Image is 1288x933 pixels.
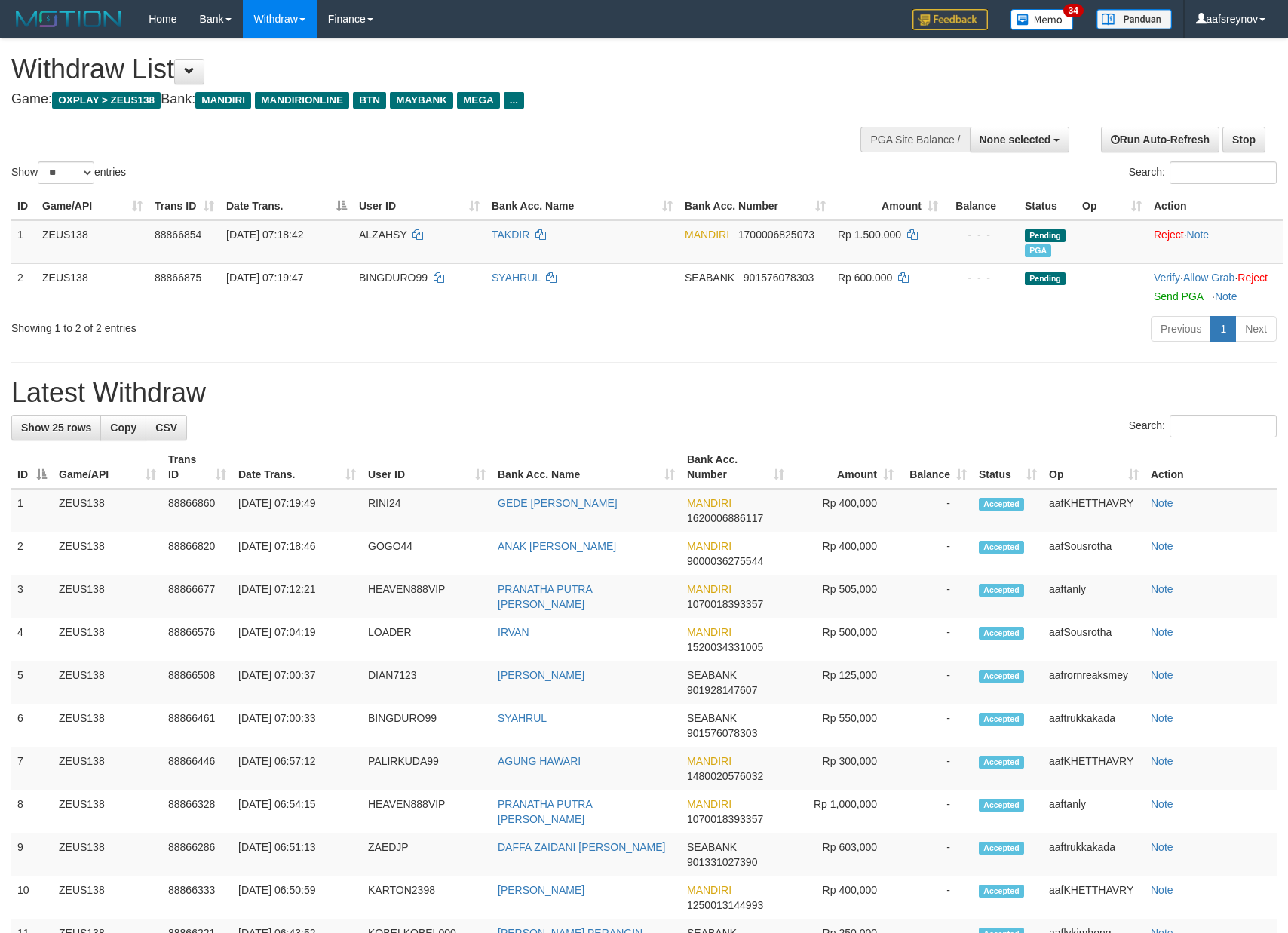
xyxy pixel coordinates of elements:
td: - [900,790,973,833]
td: 4 [11,618,53,661]
img: MOTION_logo.png [11,8,126,30]
span: BTN [353,92,386,109]
img: Feedback.jpg [912,9,988,30]
td: 1 [11,489,53,532]
a: Run Auto-Refresh [1101,127,1219,152]
td: ZEUS138 [36,263,149,310]
a: Note [1151,712,1173,724]
span: Accepted [979,541,1024,554]
td: Rp 1,000,000 [790,790,900,833]
td: [DATE] 07:19:49 [232,489,362,532]
span: Accepted [979,842,1024,855]
th: Status [1019,192,1076,220]
span: Marked by aaftanly [1025,244,1051,257]
a: Reject [1154,229,1184,241]
a: TAKDIR [492,229,529,241]
span: SEABANK [687,841,737,853]
th: ID [11,192,36,220]
span: Pending [1025,272,1066,285]
td: - [900,618,973,661]
span: MANDIRI [687,884,731,896]
td: ZEUS138 [36,220,149,264]
input: Search: [1170,415,1277,437]
div: PGA Site Balance / [860,127,969,152]
a: Note [1215,290,1237,302]
a: Next [1235,316,1277,342]
td: 7 [11,747,53,790]
span: Copy 901576078303 to clipboard [687,727,757,739]
button: None selected [970,127,1070,152]
th: Action [1145,446,1277,489]
td: Rp 505,000 [790,575,900,618]
span: Accepted [979,584,1024,597]
td: Rp 400,000 [790,876,900,919]
td: - [900,532,973,575]
td: - [900,661,973,704]
span: Copy 1700006825073 to clipboard [738,229,814,241]
span: Accepted [979,627,1024,640]
a: Note [1151,884,1173,896]
span: · [1183,272,1237,284]
td: aafrornreaksmey [1043,661,1145,704]
a: DAFFA ZAIDANI [PERSON_NAME] [498,841,666,853]
td: · · [1148,263,1283,310]
td: [DATE] 06:50:59 [232,876,362,919]
td: ZEUS138 [53,532,162,575]
span: Copy 1520034331005 to clipboard [687,641,763,653]
span: ALZAHSY [359,229,407,241]
td: 2 [11,263,36,310]
span: Copy 1070018393357 to clipboard [687,598,763,610]
td: aafSousrotha [1043,618,1145,661]
td: - [900,575,973,618]
td: [DATE] 06:57:12 [232,747,362,790]
th: Date Trans.: activate to sort column descending [220,192,353,220]
a: CSV [146,415,187,440]
a: Note [1151,497,1173,509]
span: MANDIRI [687,583,731,595]
td: aafSousrotha [1043,532,1145,575]
td: 88866576 [162,618,232,661]
span: MANDIRI [687,798,731,810]
th: Action [1148,192,1283,220]
span: MANDIRI [687,626,731,638]
span: CSV [155,422,177,434]
span: MANDIRI [687,540,731,552]
span: Copy [110,422,136,434]
span: Show 25 rows [21,422,91,434]
td: aaftrukkakada [1043,833,1145,876]
td: ZEUS138 [53,575,162,618]
td: Rp 400,000 [790,489,900,532]
th: Bank Acc. Name: activate to sort column ascending [492,446,681,489]
a: PRANATHA PUTRA [PERSON_NAME] [498,583,592,610]
a: Note [1151,583,1173,595]
td: 88866333 [162,876,232,919]
span: SEABANK [685,272,734,284]
span: [DATE] 07:18:42 [226,229,303,241]
span: Accepted [979,670,1024,683]
th: Op: activate to sort column ascending [1043,446,1145,489]
td: Rp 550,000 [790,704,900,747]
a: Previous [1151,316,1211,342]
a: Stop [1222,127,1265,152]
td: 88866446 [162,747,232,790]
div: - - - [950,227,1013,242]
td: 88866508 [162,661,232,704]
td: BINGDURO99 [362,704,492,747]
td: Rp 125,000 [790,661,900,704]
td: 88866820 [162,532,232,575]
a: IRVAN [498,626,529,638]
td: Rp 400,000 [790,532,900,575]
td: [DATE] 07:04:19 [232,618,362,661]
th: ID: activate to sort column descending [11,446,53,489]
td: RINI24 [362,489,492,532]
td: HEAVEN888VIP [362,790,492,833]
a: Reject [1237,272,1268,284]
td: Rp 300,000 [790,747,900,790]
label: Show entries [11,161,126,184]
a: Note [1151,626,1173,638]
span: Accepted [979,498,1024,511]
td: 10 [11,876,53,919]
span: MANDIRI [687,755,731,767]
th: Status: activate to sort column ascending [973,446,1043,489]
a: SYAHRUL [492,272,541,284]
